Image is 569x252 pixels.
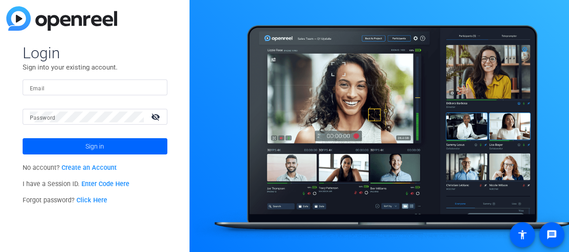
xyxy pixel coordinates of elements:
mat-icon: visibility_off [146,110,167,123]
span: No account? [23,164,117,172]
a: Create an Account [62,164,117,172]
input: Enter Email Address [30,82,160,93]
button: Sign in [23,138,167,154]
mat-label: Password [30,115,56,121]
a: Click Here [76,196,107,204]
mat-label: Email [30,85,45,92]
p: Sign into your existing account. [23,62,167,72]
a: Enter Code Here [81,180,129,188]
span: I have a Session ID. [23,180,130,188]
span: Sign in [85,135,104,158]
mat-icon: accessibility [517,229,528,240]
img: blue-gradient.svg [6,6,117,31]
mat-icon: message [546,229,557,240]
span: Login [23,43,167,62]
span: Forgot password? [23,196,108,204]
